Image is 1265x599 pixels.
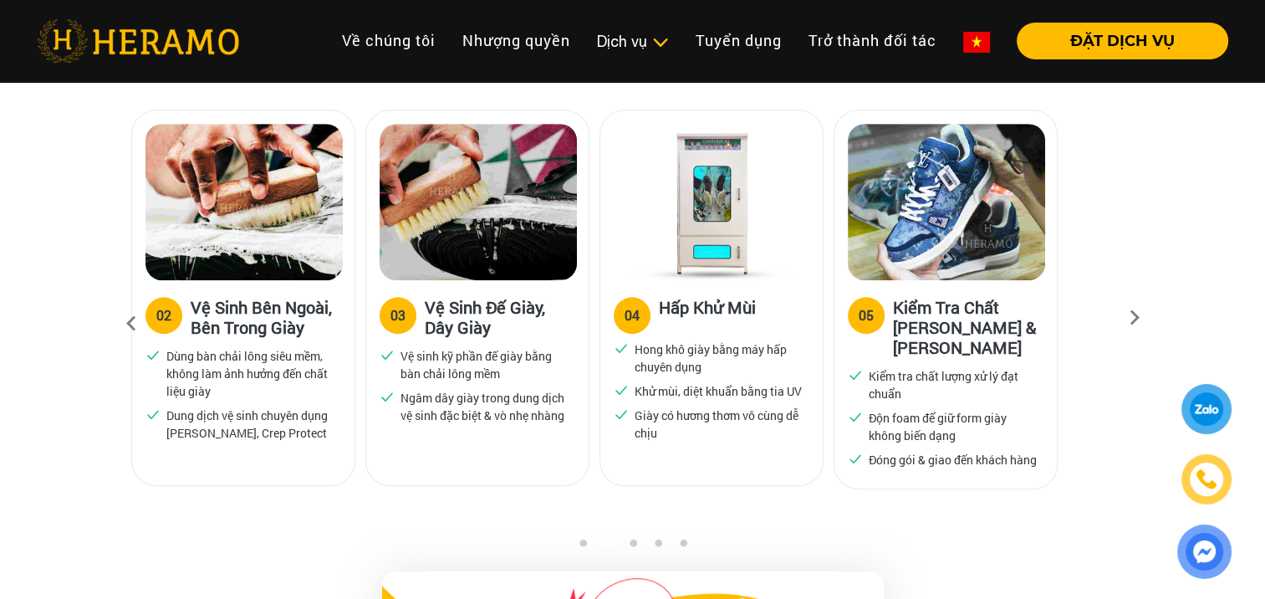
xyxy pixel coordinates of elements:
[869,367,1038,402] p: Kiểm tra chất lượng xử lý đạt chuẩn
[380,124,577,280] img: Heramo quy trinh ve sinh de giay day giay
[869,451,1037,468] p: Đóng gói & giao đến khách hàng
[145,347,161,362] img: checked.svg
[1184,457,1229,502] a: phone-icon
[191,297,341,337] h3: Vệ Sinh Bên Ngoài, Bên Trong Giày
[869,409,1038,444] p: Độn foam để giữ form giày không biến dạng
[625,539,641,555] button: 3
[574,539,591,555] button: 1
[963,32,990,53] img: vn-flag.png
[400,389,569,424] p: Ngâm dây giày trong dung dịch vệ sinh đặc biệt & vò nhẹ nhàng
[659,297,756,330] h3: Hấp Khử Mùi
[635,382,802,400] p: Khử mùi, diệt khuẩn bằng tia UV
[848,124,1045,280] img: Heramo quy trinh ve sinh kiem tra chat luong dong goi
[145,407,161,422] img: checked.svg
[859,305,874,325] div: 05
[390,305,406,325] div: 03
[599,539,616,555] button: 2
[380,389,395,404] img: checked.svg
[400,347,569,382] p: Vệ sinh kỹ phần đế giày bằng bàn chải lông mềm
[597,30,669,53] div: Dịch vụ
[145,124,343,280] img: Heramo quy trinh ve sinh giay ben ngoai ben trong
[893,297,1043,357] h3: Kiểm Tra Chất [PERSON_NAME] & [PERSON_NAME]
[682,23,795,59] a: Tuyển dụng
[614,124,811,280] img: Heramo quy trinh ve sinh hap khu mui giay bang may hap uv
[37,19,239,63] img: heramo-logo.png
[614,340,629,356] img: checked.svg
[614,382,629,397] img: checked.svg
[848,451,863,466] img: checked.svg
[166,407,335,442] p: Dung dịch vệ sinh chuyên dụng [PERSON_NAME], Crep Protect
[156,305,171,325] div: 02
[651,34,669,51] img: subToggleIcon
[1197,470,1217,489] img: phone-icon
[848,367,863,382] img: checked.svg
[1003,33,1228,49] a: ĐẶT DỊCH VỤ
[625,305,640,325] div: 04
[166,347,335,400] p: Dùng bàn chải lông siêu mềm, không làm ảnh hưởng đến chất liệu giày
[380,347,395,362] img: checked.svg
[329,23,449,59] a: Về chúng tôi
[650,539,666,555] button: 4
[795,23,950,59] a: Trở thành đối tác
[614,407,629,422] img: checked.svg
[635,407,803,442] p: Giày có hương thơm vô cùng dễ chịu
[425,297,575,337] h3: Vệ Sinh Đế Giày, Dây Giày
[449,23,584,59] a: Nhượng quyền
[848,409,863,424] img: checked.svg
[635,340,803,376] p: Hong khô giày bằng máy hấp chuyên dụng
[675,539,691,555] button: 5
[1017,23,1228,59] button: ĐẶT DỊCH VỤ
